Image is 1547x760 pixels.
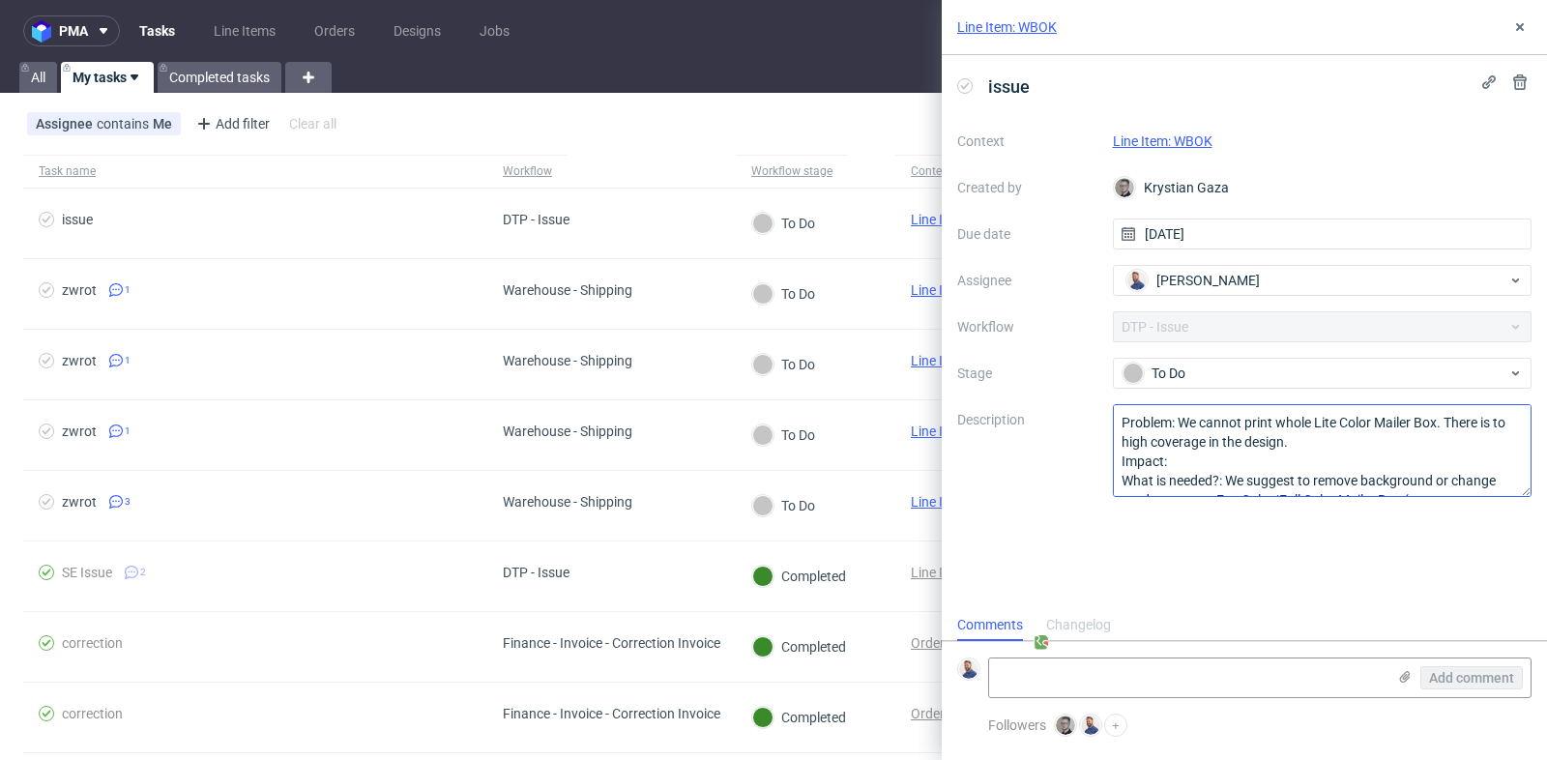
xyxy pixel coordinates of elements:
[1123,363,1507,384] div: To Do
[503,163,552,179] div: Workflow
[503,706,720,721] div: Finance - Invoice - Correction Invoice
[911,635,1029,651] a: Order: R135549454
[382,15,452,46] a: Designs
[752,636,846,658] div: Completed
[62,353,97,368] div: zwrot
[752,566,846,587] div: Completed
[1056,716,1075,735] img: Krystian Gaza
[1115,178,1134,197] img: Krystian Gaza
[62,424,97,439] div: zwrot
[153,116,172,132] div: Me
[39,163,472,180] span: Task name
[957,17,1057,37] a: Line Item: WBOK
[125,424,131,439] span: 1
[1113,133,1212,149] a: Line Item: WBOK
[202,15,287,46] a: Line Items
[957,176,1097,199] label: Created by
[1104,714,1127,737] button: +
[751,163,832,179] div: Workflow stage
[62,494,97,510] div: zwrot
[911,282,1005,298] a: Line Item: SBFC
[911,494,1006,510] a: Line Item: OTPT
[1113,404,1532,497] textarea: Problem: We cannot print whole Lite Color Mailer Box. There is to high coverage in the design. Im...
[1046,610,1111,641] div: Changelog
[957,130,1097,153] label: Context
[752,283,815,305] div: To Do
[128,15,187,46] a: Tasks
[62,212,93,227] div: issue
[911,424,1007,439] a: Line Item: NTOU
[158,62,281,93] a: Completed tasks
[97,116,153,132] span: contains
[911,163,957,179] div: Context
[125,353,131,368] span: 1
[303,15,366,46] a: Orders
[957,610,1023,641] div: Comments
[957,362,1097,385] label: Stage
[1156,271,1260,290] span: [PERSON_NAME]
[59,24,88,38] span: pma
[36,116,97,132] span: Assignee
[988,717,1046,733] span: Followers
[62,635,123,651] div: correction
[125,494,131,510] span: 3
[125,282,131,298] span: 1
[503,212,569,227] div: DTP - Issue
[503,635,720,651] div: Finance - Invoice - Correction Invoice
[1127,271,1147,290] img: Michał Rachański
[189,108,274,139] div: Add filter
[980,71,1037,102] span: issue
[957,408,1097,493] label: Description
[23,15,120,46] button: pma
[503,353,632,368] div: Warehouse - Shipping
[1113,172,1532,203] div: Krystian Gaza
[911,565,1002,580] a: Line Item: YIXN
[62,706,123,721] div: correction
[752,495,815,516] div: To Do
[32,20,59,43] img: logo
[285,110,340,137] div: Clear all
[752,424,815,446] div: To Do
[957,222,1097,246] label: Due date
[503,565,569,580] div: DTP - Issue
[911,212,1010,227] a: Line Item: WBOK
[957,269,1097,292] label: Assignee
[503,282,632,298] div: Warehouse - Shipping
[752,354,815,375] div: To Do
[503,424,632,439] div: Warehouse - Shipping
[1081,716,1100,735] img: Michał Rachański
[911,353,1007,368] a: Line Item: CZXH
[62,565,112,580] div: SE Issue
[957,315,1097,338] label: Workflow
[911,706,1029,721] a: Order: R021271546
[503,494,632,510] div: Warehouse - Shipping
[62,282,97,298] div: zwrot
[752,707,846,728] div: Completed
[61,62,154,93] a: My tasks
[959,659,978,679] img: Michał Rachański
[140,565,146,580] span: 2
[19,62,57,93] a: All
[752,213,815,234] div: To Do
[468,15,521,46] a: Jobs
